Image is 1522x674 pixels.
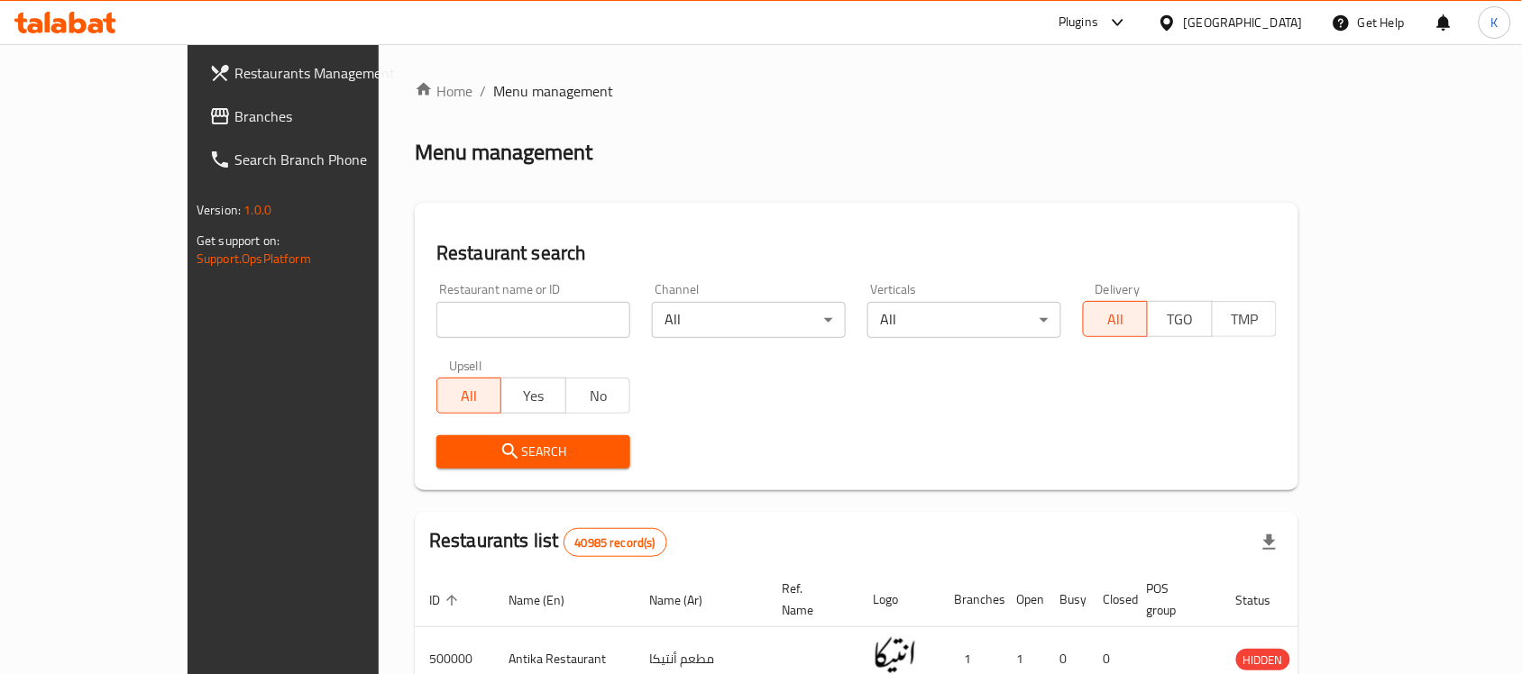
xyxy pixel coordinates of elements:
div: Total records count [564,528,667,557]
h2: Restaurant search [436,240,1277,267]
span: Get support on: [197,229,280,252]
span: All [1091,306,1141,332]
span: HIDDEN [1236,650,1290,670]
a: Home [415,80,472,102]
th: Open [1003,572,1046,627]
span: Menu management [493,80,613,102]
a: Support.OpsPlatform [197,247,311,270]
span: No [573,383,623,409]
input: Search for restaurant name or ID.. [436,302,630,338]
button: Yes [500,378,565,414]
span: TGO [1155,306,1205,332]
div: HIDDEN [1236,649,1290,670]
span: Version: [197,198,241,222]
a: Search Branch Phone [195,138,442,181]
th: Logo [858,572,940,627]
button: No [565,378,630,414]
h2: Menu management [415,138,592,167]
div: All [867,302,1061,338]
button: TGO [1147,301,1212,337]
span: Ref. Name [782,578,837,621]
span: 40985 record(s) [564,534,666,551]
span: 1.0.0 [243,198,271,222]
span: Name (Ar) [649,589,726,611]
span: Restaurants Management [234,62,427,84]
button: Search [436,435,630,469]
span: Branches [234,105,427,127]
h2: Restaurants list [429,527,667,557]
a: Restaurants Management [195,51,442,95]
span: POS group [1147,578,1200,621]
span: ID [429,589,463,611]
span: K [1491,13,1499,32]
label: Upsell [449,360,482,372]
div: [GEOGRAPHIC_DATA] [1184,13,1303,32]
li: / [480,80,486,102]
span: All [445,383,494,409]
button: TMP [1212,301,1277,337]
button: All [1083,301,1148,337]
nav: breadcrumb [415,80,1298,102]
span: Search Branch Phone [234,149,427,170]
span: Yes [509,383,558,409]
div: All [652,302,846,338]
label: Delivery [1096,283,1141,296]
span: Status [1236,589,1295,611]
span: Search [451,441,616,463]
div: Plugins [1059,12,1098,33]
span: TMP [1220,306,1270,332]
a: Branches [195,95,442,138]
th: Closed [1089,572,1132,627]
th: Branches [940,572,1003,627]
th: Busy [1046,572,1089,627]
button: All [436,378,501,414]
span: Name (En) [509,589,588,611]
div: Export file [1248,521,1291,564]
